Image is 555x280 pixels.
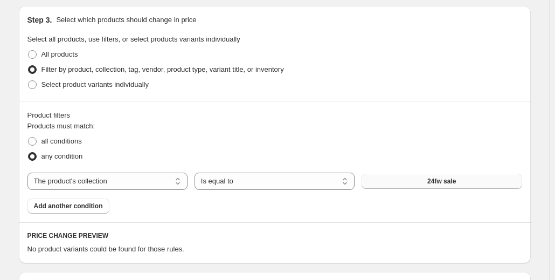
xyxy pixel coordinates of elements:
[34,202,103,210] span: Add another condition
[41,152,83,160] span: any condition
[27,35,240,43] span: Select all products, use filters, or select products variants individually
[56,15,196,25] p: Select which products should change in price
[41,80,149,88] span: Select product variants individually
[27,231,522,240] h6: PRICE CHANGE PREVIEW
[41,137,82,145] span: all conditions
[27,110,522,121] div: Product filters
[41,50,78,58] span: All products
[27,245,184,253] span: No product variants could be found for those rules.
[27,122,95,130] span: Products must match:
[27,199,109,214] button: Add another condition
[362,174,522,189] button: 24fw sale
[427,177,456,186] span: 24fw sale
[27,15,52,25] h2: Step 3.
[41,65,284,73] span: Filter by product, collection, tag, vendor, product type, variant title, or inventory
